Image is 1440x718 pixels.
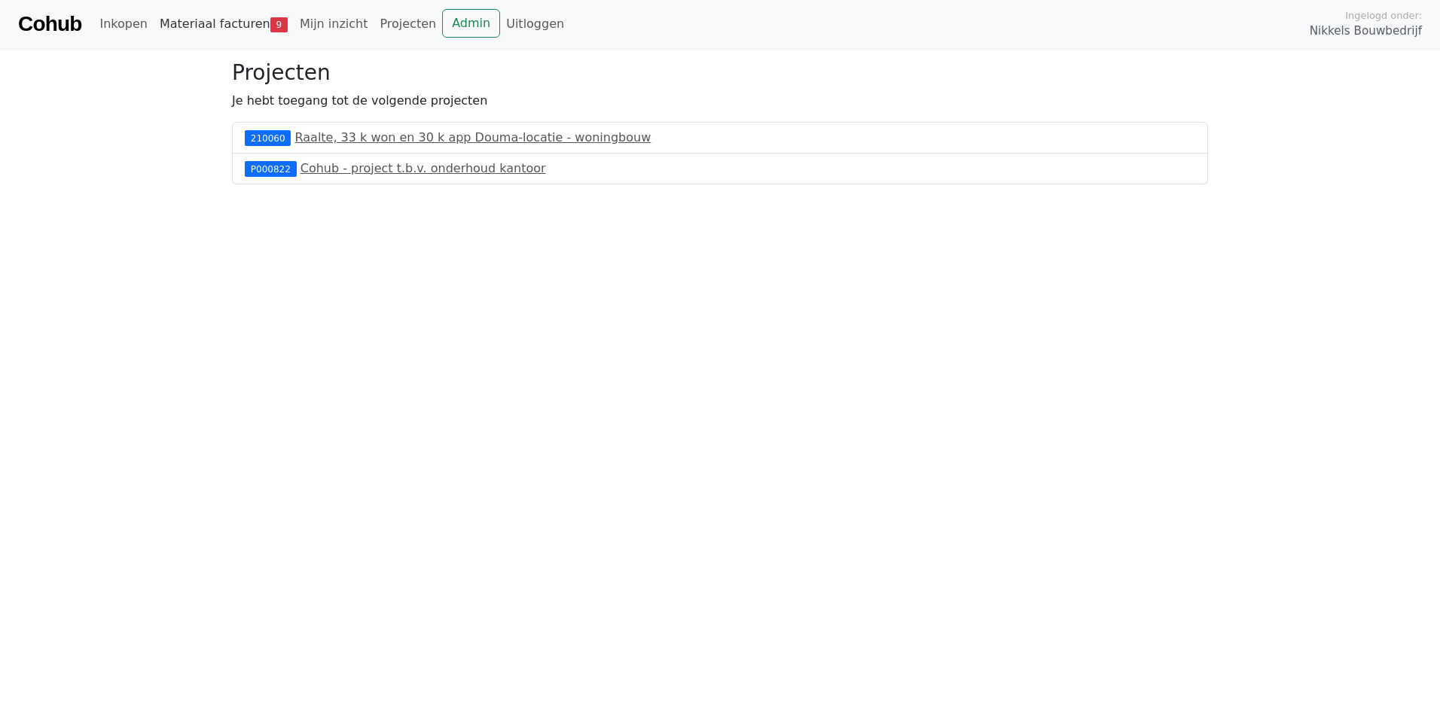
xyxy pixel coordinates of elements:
[301,161,546,175] a: Cohub - project t.b.v. onderhoud kantoor
[232,60,1208,86] h3: Projecten
[270,17,288,32] span: 9
[500,9,570,39] a: Uitloggen
[1345,8,1422,23] span: Ingelogd onder:
[442,9,500,38] a: Admin
[374,9,442,39] a: Projecten
[245,161,297,176] div: P000822
[232,92,1208,110] p: Je hebt toegang tot de volgende projecten
[93,9,153,39] a: Inkopen
[1310,23,1422,40] span: Nikkels Bouwbedrijf
[245,130,291,145] div: 210060
[154,9,294,39] a: Materiaal facturen9
[294,9,374,39] a: Mijn inzicht
[18,6,81,42] a: Cohub
[295,130,651,145] a: Raalte, 33 k won en 30 k app Douma-locatie - woningbouw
